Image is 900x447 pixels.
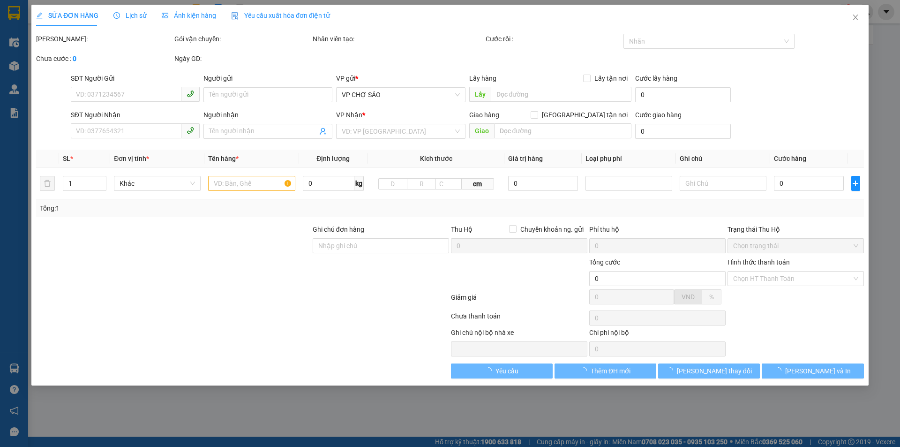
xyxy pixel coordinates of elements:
div: Phí thu hộ [589,224,726,238]
span: Ảnh kiện hàng [162,12,216,19]
input: Dọc đường [491,87,631,102]
span: close [852,14,859,21]
span: [GEOGRAPHIC_DATA], [GEOGRAPHIC_DATA] ↔ [GEOGRAPHIC_DATA] [35,40,112,64]
img: icon [231,12,239,20]
span: Thu Hộ [451,226,472,233]
span: Lấy hàng [469,75,496,82]
span: Lấy tận nơi [591,73,631,83]
span: user-add [320,128,327,135]
span: Yêu cầu xuất hóa đơn điện tử [231,12,330,19]
span: SA1208251509 [117,51,172,61]
div: Nhân viên tạo: [313,34,484,44]
div: Người gửi [203,73,332,83]
span: Định lượng [316,155,350,162]
input: D [378,178,407,189]
span: [PERSON_NAME] thay đổi [677,366,752,376]
span: Chọn trạng thái [733,239,858,253]
span: VP Nhận [337,111,363,119]
input: Ghi Chú [680,176,766,191]
label: Cước lấy hàng [635,75,677,82]
span: Đơn vị tính [114,155,150,162]
span: VP CHỢ SÁO [342,88,460,102]
div: Gói vận chuyển: [174,34,311,44]
span: Giao [469,123,494,138]
span: phone [187,127,194,134]
span: phone [187,90,194,98]
button: Yêu cầu [451,364,553,379]
span: loading [485,367,495,374]
div: Người nhận [203,110,332,120]
label: Hình thức thanh toán [727,258,790,266]
div: Cước rồi : [486,34,622,44]
div: Ghi chú nội bộ nhà xe [451,327,587,341]
input: Cước giao hàng [635,124,731,139]
span: kg [354,176,364,191]
label: Ghi chú đơn hàng [313,226,364,233]
span: Thêm ĐH mới [591,366,630,376]
span: [GEOGRAPHIC_DATA] tận nơi [538,110,631,120]
div: Tổng: 1 [40,203,347,213]
span: Lịch sử [113,12,147,19]
div: SĐT Người Gửi [71,73,200,83]
div: Chưa thanh toán [450,311,588,327]
span: VND [682,293,695,301]
span: loading [775,367,785,374]
span: Yêu cầu [495,366,518,376]
div: VP gửi [337,73,465,83]
label: Cước giao hàng [635,111,682,119]
span: Giao hàng [469,111,499,119]
div: Ngày GD: [174,53,311,64]
button: [PERSON_NAME] và In [762,364,864,379]
div: Trạng thái Thu Hộ [727,224,864,235]
strong: CHUYỂN PHÁT NHANH AN PHÚ QUÝ [40,8,108,38]
span: [PERSON_NAME] và In [785,366,851,376]
input: Cước lấy hàng [635,87,731,102]
th: Loại phụ phí [582,150,676,168]
img: logo [5,28,31,75]
button: delete [40,176,55,191]
button: Close [842,5,869,31]
span: cm [462,178,494,189]
div: Chi phí nội bộ [589,327,726,341]
span: Giá trị hàng [509,155,543,162]
input: Ghi chú đơn hàng [313,238,449,253]
input: C [435,178,462,189]
input: VD: Bàn, Ghế [209,176,295,191]
div: Giảm giá [450,292,588,309]
span: SL [63,155,70,162]
span: loading [580,367,591,374]
span: edit [36,12,43,19]
strong: PHIẾU GỬI HÀNG [36,67,112,76]
input: Dọc đường [494,123,631,138]
span: SỬA ĐƠN HÀNG [36,12,98,19]
div: Chưa cước : [36,53,172,64]
span: Tổng cước [589,258,620,266]
button: [PERSON_NAME] thay đổi [658,364,760,379]
span: Lấy [469,87,491,102]
button: plus [851,176,860,191]
span: Khác [120,176,195,190]
button: Thêm ĐH mới [555,364,656,379]
span: Chuyển khoản ng. gửi [517,224,587,235]
div: SĐT Người Nhận [71,110,200,120]
span: plus [852,180,860,187]
span: loading [667,367,677,374]
div: [PERSON_NAME]: [36,34,172,44]
span: clock-circle [113,12,120,19]
span: picture [162,12,168,19]
span: % [709,293,714,301]
b: 0 [73,55,76,62]
span: Tên hàng [209,155,239,162]
input: R [407,178,436,189]
th: Ghi chú [676,150,770,168]
span: Kích thước [420,155,452,162]
span: Cước hàng [774,155,807,162]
